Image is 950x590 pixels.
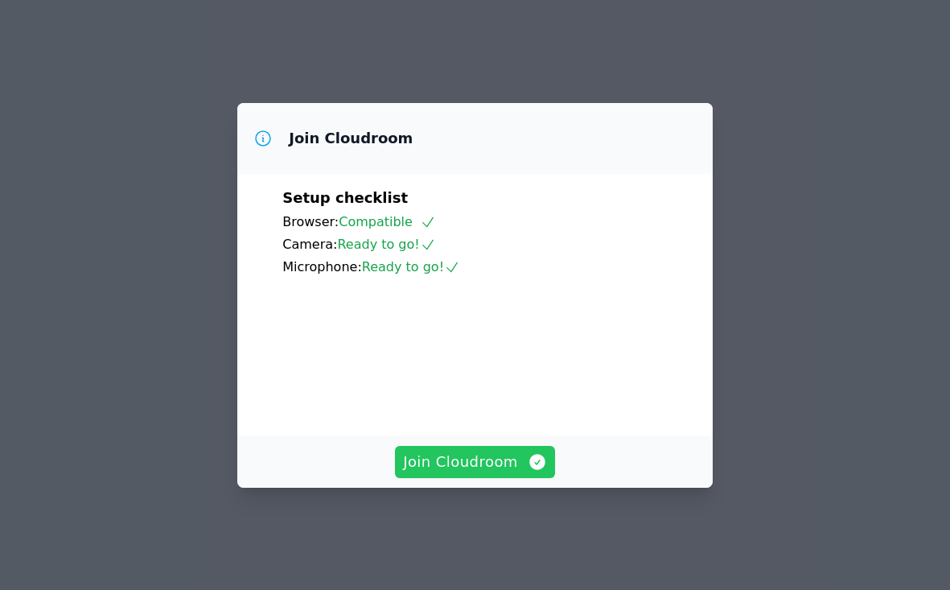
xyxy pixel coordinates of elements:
span: Browser: [282,214,339,229]
span: Ready to go! [337,237,435,252]
button: Join Cloudroom [395,446,555,478]
span: Compatible [339,214,436,229]
h3: Join Cloudroom [289,129,413,148]
span: Join Cloudroom [403,451,547,473]
span: Setup checklist [282,189,408,206]
span: Camera: [282,237,337,252]
span: Microphone: [282,259,362,274]
span: Ready to go! [362,259,460,274]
